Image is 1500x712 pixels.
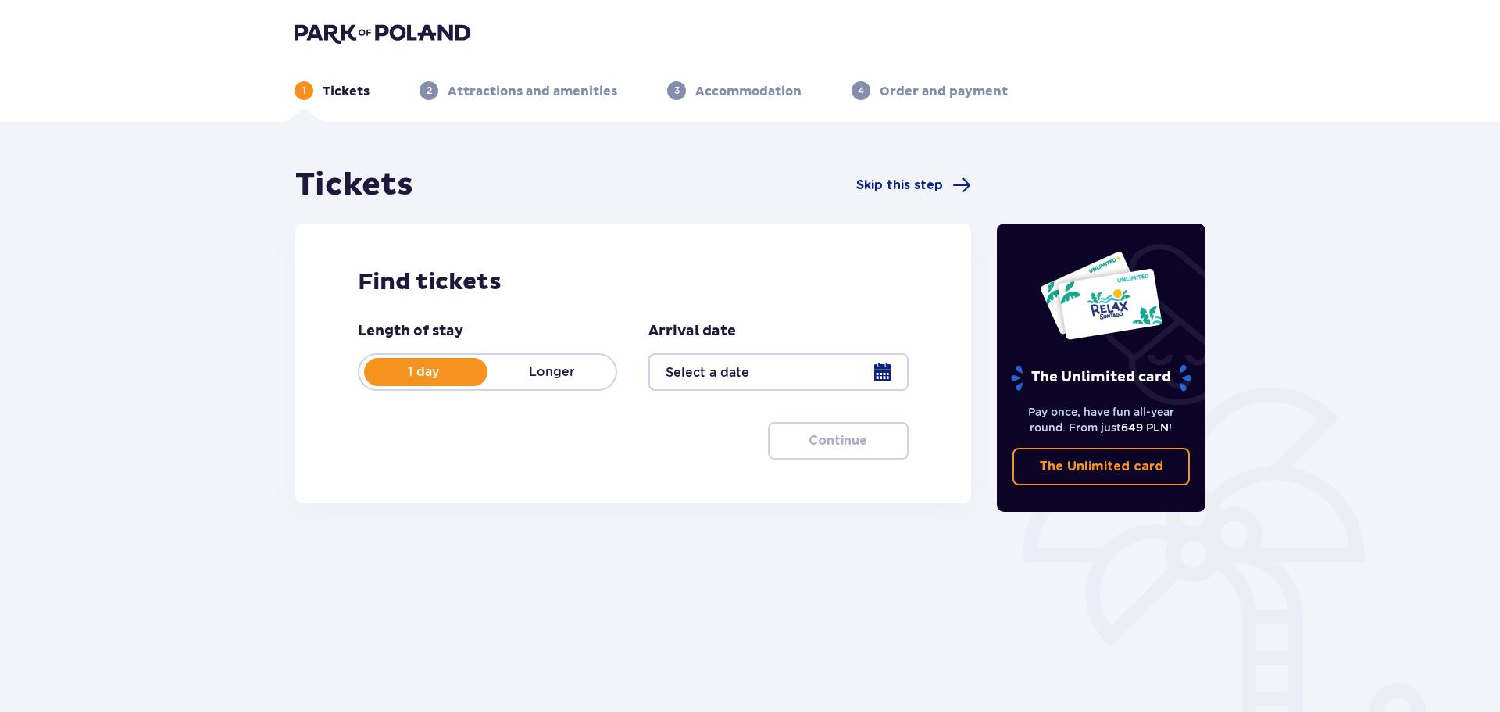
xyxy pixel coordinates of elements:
p: 3 [674,84,680,98]
p: Order and payment [880,83,1008,100]
p: The Unlimited card [1009,364,1193,392]
img: Park of Poland logo [295,22,470,44]
div: 1Tickets [295,81,370,100]
h2: Find tickets [358,267,909,297]
a: The Unlimited card [1012,448,1191,485]
p: Continue [809,432,867,449]
img: Two entry cards to Suntago with the word 'UNLIMITED RELAX', featuring a white background with tro... [1039,250,1163,341]
h1: Tickets [295,166,413,205]
button: Continue [768,422,909,460]
p: The Unlimited card [1039,458,1163,475]
div: 3Accommodation [667,81,802,100]
div: 2Attractions and amenities [420,81,617,100]
div: 4Order and payment [852,81,1008,100]
p: Accommodation [695,83,802,100]
p: 4 [858,84,864,98]
p: Tickets [323,83,370,100]
a: Skip this step [856,176,971,195]
p: Length of stay [358,322,463,341]
p: 1 day [359,363,487,381]
p: Arrival date [648,322,736,341]
p: Pay once, have fun all-year round. From just ! [1012,404,1191,435]
p: Longer [487,363,616,381]
p: 1 [302,84,306,98]
span: Skip this step [856,177,943,194]
p: 2 [427,84,432,98]
span: 649 PLN [1121,421,1169,434]
p: Attractions and amenities [448,83,617,100]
